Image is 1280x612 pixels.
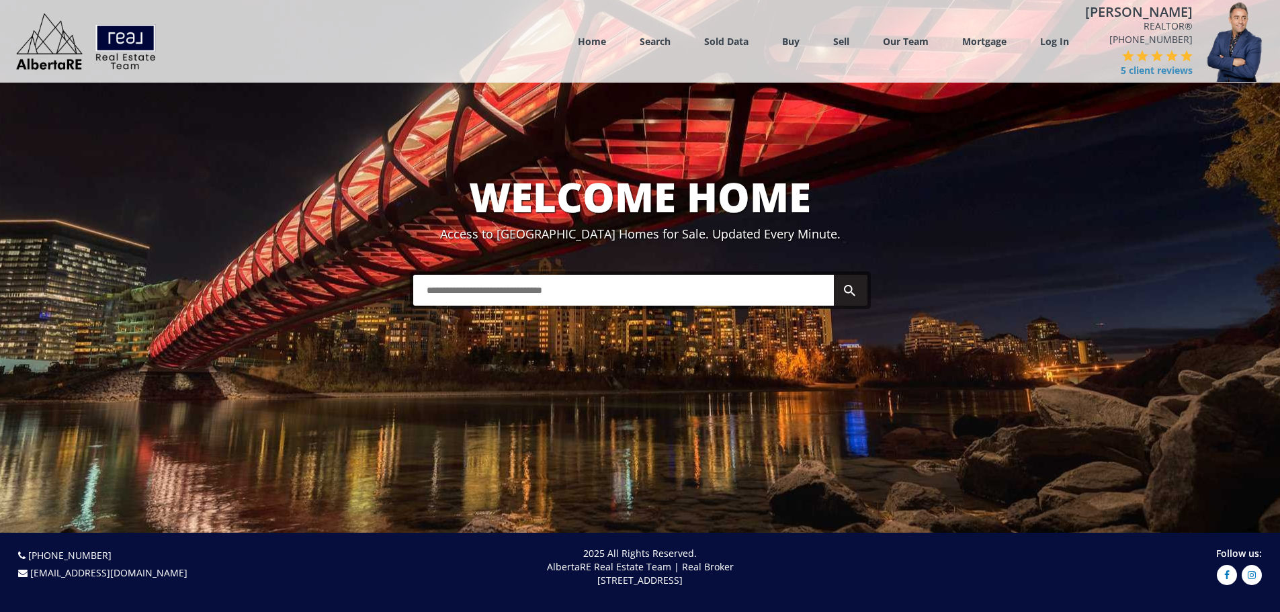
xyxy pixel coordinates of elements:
a: Sell [833,35,849,48]
h1: WELCOME HOME [3,175,1277,219]
span: [STREET_ADDRESS] [597,574,683,586]
a: Mortgage [962,35,1007,48]
img: 2 of 5 stars [1136,50,1148,62]
a: Log In [1040,35,1069,48]
h4: [PERSON_NAME] [1085,5,1193,19]
a: Home [578,35,606,48]
img: 1 of 5 stars [1122,50,1134,62]
img: cvzs5pR66VKnEXtRVyhaHvSnm9nEDDkHhw3djfUp.png [1199,1,1280,82]
span: Access to [GEOGRAPHIC_DATA] Homes for Sale. Updated Every Minute. [440,226,841,242]
span: 5 client reviews [1119,64,1193,77]
img: 4 of 5 stars [1166,50,1178,62]
img: 3 of 5 stars [1151,50,1163,62]
a: Sold Data [704,35,749,48]
span: Follow us: [1216,547,1262,560]
img: Logo [9,9,163,73]
a: Our Team [883,35,929,48]
a: [EMAIL_ADDRESS][DOMAIN_NAME] [30,566,187,579]
span: REALTOR® [1085,19,1193,33]
p: 2025 All Rights Reserved. AlbertaRE Real Estate Team | Real Broker [331,547,949,587]
a: Search [640,35,671,48]
img: 5 of 5 stars [1181,50,1193,62]
a: Buy [782,35,800,48]
a: [PHONE_NUMBER] [28,549,112,562]
a: [PHONE_NUMBER] [1109,33,1193,46]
